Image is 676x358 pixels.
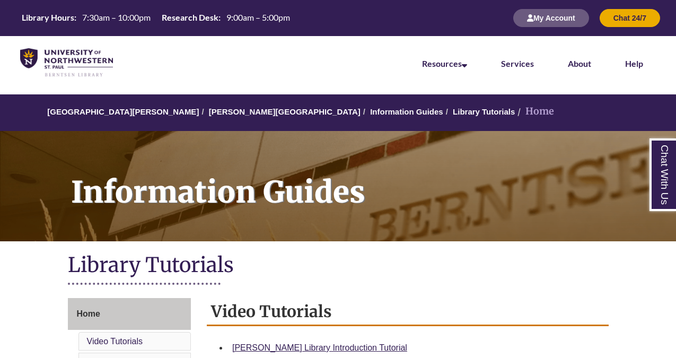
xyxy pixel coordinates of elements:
[568,58,591,68] a: About
[17,12,294,23] table: Hours Today
[68,252,609,280] h1: Library Tutorials
[77,309,100,318] span: Home
[453,107,515,116] a: Library Tutorials
[207,298,609,326] h2: Video Tutorials
[422,58,467,68] a: Resources
[226,12,290,22] span: 9:00am – 5:00pm
[87,337,143,346] a: Video Tutorials
[17,12,78,23] th: Library Hours:
[232,343,407,352] a: [PERSON_NAME] Library Introduction Tutorial
[600,13,660,22] a: Chat 24/7
[625,58,643,68] a: Help
[47,107,199,116] a: [GEOGRAPHIC_DATA][PERSON_NAME]
[370,107,443,116] a: Information Guides
[513,9,589,27] button: My Account
[513,13,589,22] a: My Account
[209,107,361,116] a: [PERSON_NAME][GEOGRAPHIC_DATA]
[157,12,222,23] th: Research Desk:
[68,298,191,330] a: Home
[59,131,676,228] h1: Information Guides
[501,58,534,68] a: Services
[600,9,660,27] button: Chat 24/7
[20,48,113,78] img: UNWSP Library Logo
[82,12,151,22] span: 7:30am – 10:00pm
[515,104,554,119] li: Home
[17,12,294,24] a: Hours Today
